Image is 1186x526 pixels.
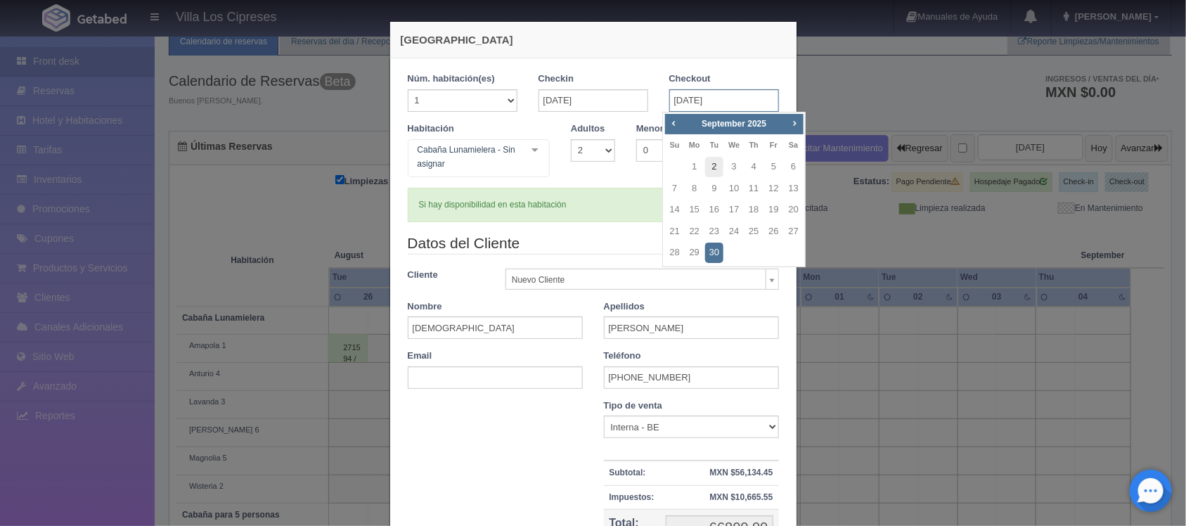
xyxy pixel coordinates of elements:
span: Cabaña Lunamielera - Sin asignar [414,143,522,171]
label: Checkout [669,72,711,86]
input: DD-MM-AAAA [539,89,648,112]
label: Adultos [571,122,605,136]
a: 10 [725,179,743,199]
a: 21 [666,222,684,242]
label: Checkin [539,72,574,86]
a: 14 [666,200,684,220]
a: Nuevo Cliente [505,269,779,290]
a: 23 [705,222,723,242]
label: Apellidos [604,300,645,314]
label: Email [408,349,432,363]
a: 1 [685,157,704,177]
label: Tipo de venta [604,399,663,413]
span: Prev [668,117,679,129]
a: 6 [785,157,803,177]
a: 27 [785,222,803,242]
h4: [GEOGRAPHIC_DATA] [401,32,786,47]
a: 17 [725,200,743,220]
a: 20 [785,200,803,220]
label: Núm. habitación(es) [408,72,495,86]
span: 2025 [748,119,767,129]
a: 30 [705,243,723,263]
a: 9 [705,179,723,199]
a: Next [787,115,802,131]
a: 4 [745,157,763,177]
span: Monday [689,141,700,149]
label: Teléfono [604,349,641,363]
a: 18 [745,200,763,220]
strong: MXN $56,134.45 [709,468,773,477]
a: 11 [745,179,763,199]
a: 3 [725,157,743,177]
span: Saturday [789,141,798,149]
a: 7 [666,179,684,199]
a: 29 [685,243,704,263]
th: Subtotal: [604,461,660,485]
a: 13 [785,179,803,199]
a: 5 [765,157,783,177]
a: 15 [685,200,704,220]
span: Tuesday [710,141,718,149]
span: Sunday [670,141,680,149]
span: Thursday [749,141,759,149]
label: Nombre [408,300,442,314]
a: 12 [765,179,783,199]
a: 25 [745,222,763,242]
a: 8 [685,179,704,199]
strong: MXN $10,665.55 [709,492,773,502]
a: 24 [725,222,743,242]
input: DD-MM-AAAA [669,89,779,112]
span: Nuevo Cliente [512,269,760,290]
a: 2 [705,157,723,177]
span: Next [789,117,800,129]
th: Impuestos: [604,485,660,509]
a: 22 [685,222,704,242]
span: Friday [770,141,778,149]
a: 26 [765,222,783,242]
span: September [702,119,745,129]
label: Menores [636,122,673,136]
label: Habitación [408,122,454,136]
a: 28 [666,243,684,263]
label: Cliente [397,269,496,282]
a: 19 [765,200,783,220]
a: Prev [666,115,682,131]
a: 16 [705,200,723,220]
span: Wednesday [728,141,740,149]
legend: Datos del Cliente [408,233,779,255]
div: Si hay disponibilidad en esta habitación [408,188,779,222]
